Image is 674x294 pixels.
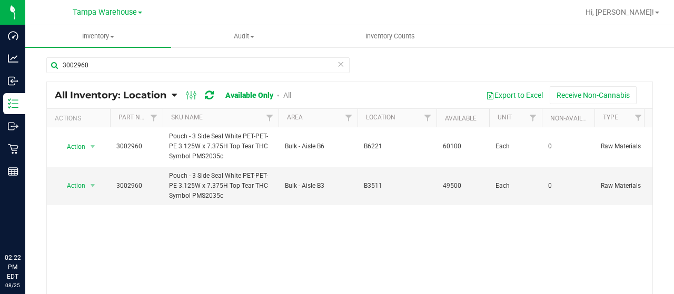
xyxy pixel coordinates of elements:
[351,32,429,41] span: Inventory Counts
[479,86,550,104] button: Export to Excel
[57,139,86,154] span: Action
[445,115,477,122] a: Available
[11,210,42,241] iframe: Resource center
[261,109,279,127] a: Filter
[225,91,273,99] a: Available Only
[8,53,18,64] inline-svg: Analytics
[630,109,647,127] a: Filter
[364,181,430,191] span: B3511
[116,141,156,151] span: 3002960
[73,8,137,17] span: Tampa Warehouse
[8,166,18,177] inline-svg: Reports
[495,141,536,151] span: Each
[603,114,618,121] a: Type
[366,114,395,121] a: Location
[317,25,463,47] a: Inventory Counts
[340,109,358,127] a: Filter
[86,178,100,193] span: select
[283,91,291,99] a: All
[548,141,588,151] span: 0
[57,178,86,193] span: Action
[172,32,316,41] span: Audit
[419,109,437,127] a: Filter
[285,141,351,151] span: Bulk - Aisle B6
[116,181,156,191] span: 3002960
[8,121,18,131] inline-svg: Outbound
[8,144,18,154] inline-svg: Retail
[25,32,171,41] span: Inventory
[8,76,18,86] inline-svg: Inbound
[171,25,317,47] a: Audit
[601,181,641,191] span: Raw Materials
[601,141,641,151] span: Raw Materials
[287,114,303,121] a: Area
[118,114,161,121] a: Part Number
[145,109,163,127] a: Filter
[337,57,344,71] span: Clear
[5,253,21,281] p: 02:22 PM EDT
[55,89,166,101] span: All Inventory: Location
[285,181,351,191] span: Bulk - Aisle B3
[5,281,21,289] p: 08/25
[8,31,18,41] inline-svg: Dashboard
[55,115,106,122] div: Actions
[55,89,172,101] a: All Inventory: Location
[586,8,654,16] span: Hi, [PERSON_NAME]!
[364,141,430,151] span: B6221
[550,86,637,104] button: Receive Non-Cannabis
[169,171,272,201] span: Pouch - 3 Side Seal White PET-PET-PE 3.125W x 7.375H Top Tear THC Symbol PMS2035c
[495,181,536,191] span: Each
[8,98,18,109] inline-svg: Inventory
[443,141,483,151] span: 60100
[25,25,171,47] a: Inventory
[548,181,588,191] span: 0
[524,109,542,127] a: Filter
[498,114,512,121] a: Unit
[46,57,350,73] input: Search Item Name, Retail Display Name, SKU, Part Number...
[171,114,203,121] a: SKU Name
[550,115,597,122] a: Non-Available
[86,139,100,154] span: select
[31,208,44,221] iframe: Resource center unread badge
[169,131,272,162] span: Pouch - 3 Side Seal White PET-PET-PE 3.125W x 7.375H Top Tear THC Symbol PMS2035c
[443,181,483,191] span: 49500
